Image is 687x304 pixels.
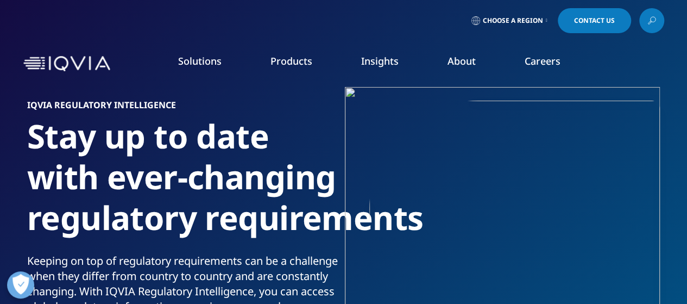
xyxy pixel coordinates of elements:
a: Insights [361,54,399,67]
button: Open Preferences [7,271,34,299]
a: Careers [525,54,560,67]
img: IQVIA Healthcare Information Technology and Pharma Clinical Research Company [23,56,110,72]
a: Solutions [178,54,222,67]
a: Contact Us [558,8,631,33]
nav: Primary [115,38,664,89]
a: Products [270,54,312,67]
span: Choose a Region [483,16,543,25]
span: Contact Us [574,17,615,24]
h6: IQVIA Regulatory Intelligence [27,101,339,116]
h1: Stay up to date with ever-changing regulatory requirements [27,116,339,253]
a: About [448,54,476,67]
